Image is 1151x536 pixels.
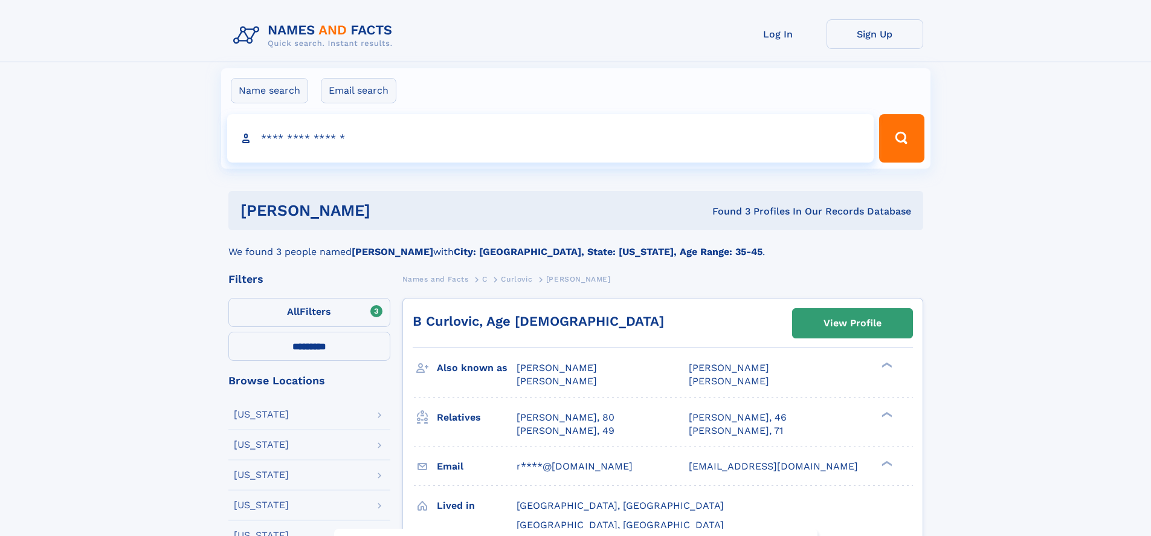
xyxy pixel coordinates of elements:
[517,375,597,387] span: [PERSON_NAME]
[234,410,289,419] div: [US_STATE]
[402,271,469,286] a: Names and Facts
[541,205,911,218] div: Found 3 Profiles In Our Records Database
[879,410,893,418] div: ❯
[501,275,532,283] span: Curlovic
[517,500,724,511] span: [GEOGRAPHIC_DATA], [GEOGRAPHIC_DATA]
[689,411,787,424] a: [PERSON_NAME], 46
[228,19,402,52] img: Logo Names and Facts
[689,375,769,387] span: [PERSON_NAME]
[501,271,532,286] a: Curlovic
[437,456,517,477] h3: Email
[228,230,923,259] div: We found 3 people named with .
[228,298,390,327] label: Filters
[879,114,924,163] button: Search Button
[287,306,300,317] span: All
[517,411,614,424] a: [PERSON_NAME], 80
[228,375,390,386] div: Browse Locations
[827,19,923,49] a: Sign Up
[689,460,858,472] span: [EMAIL_ADDRESS][DOMAIN_NAME]
[689,424,783,438] a: [PERSON_NAME], 71
[240,203,541,218] h1: [PERSON_NAME]
[234,440,289,450] div: [US_STATE]
[879,361,893,369] div: ❯
[231,78,308,103] label: Name search
[437,407,517,428] h3: Relatives
[228,274,390,285] div: Filters
[454,246,762,257] b: City: [GEOGRAPHIC_DATA], State: [US_STATE], Age Range: 35-45
[437,496,517,516] h3: Lived in
[234,470,289,480] div: [US_STATE]
[227,114,874,163] input: search input
[413,314,664,329] a: B Curlovic, Age [DEMOGRAPHIC_DATA]
[482,271,488,286] a: C
[546,275,611,283] span: [PERSON_NAME]
[793,309,912,338] a: View Profile
[517,424,614,438] a: [PERSON_NAME], 49
[234,500,289,510] div: [US_STATE]
[352,246,433,257] b: [PERSON_NAME]
[689,362,769,373] span: [PERSON_NAME]
[482,275,488,283] span: C
[517,362,597,373] span: [PERSON_NAME]
[321,78,396,103] label: Email search
[879,459,893,467] div: ❯
[517,519,724,531] span: [GEOGRAPHIC_DATA], [GEOGRAPHIC_DATA]
[730,19,827,49] a: Log In
[824,309,882,337] div: View Profile
[437,358,517,378] h3: Also known as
